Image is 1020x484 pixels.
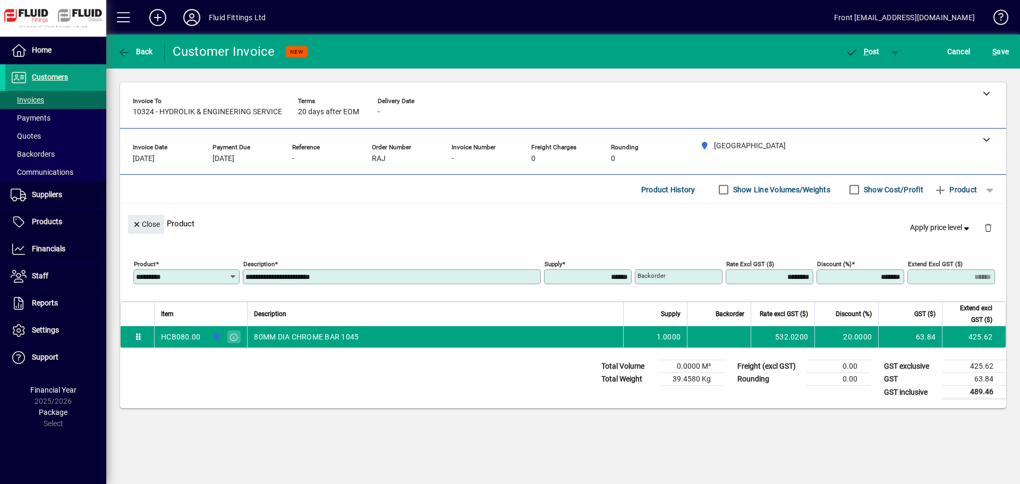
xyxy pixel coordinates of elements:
[934,181,977,198] span: Product
[906,218,976,237] button: Apply price level
[942,360,1006,373] td: 425.62
[11,168,73,176] span: Communications
[908,260,963,268] mat-label: Extend excl GST ($)
[378,108,380,116] span: -
[942,373,1006,386] td: 63.84
[840,42,885,61] button: Post
[5,91,106,109] a: Invoices
[243,260,275,268] mat-label: Description
[731,184,830,195] label: Show Line Volumes/Weights
[5,127,106,145] a: Quotes
[32,353,58,361] span: Support
[11,132,41,140] span: Quotes
[879,386,942,399] td: GST inclusive
[862,184,923,195] label: Show Cost/Profit
[32,271,48,280] span: Staff
[134,260,156,268] mat-label: Product
[596,373,660,386] td: Total Weight
[120,204,1006,243] div: Product
[879,373,942,386] td: GST
[949,302,992,326] span: Extend excl GST ($)
[929,180,982,199] button: Product
[133,108,282,116] span: 10324 - HYDROLIK & ENGINEERING SERVICE
[637,180,700,199] button: Product History
[864,47,869,56] span: P
[758,332,808,342] div: 532.0200
[878,326,942,347] td: 63.84
[173,43,275,60] div: Customer Invoice
[732,373,806,386] td: Rounding
[5,209,106,235] a: Products
[5,163,106,181] a: Communications
[161,308,174,320] span: Item
[806,373,870,386] td: 0.00
[947,43,971,60] span: Cancel
[452,155,454,163] span: -
[641,181,695,198] span: Product History
[32,73,68,81] span: Customers
[254,332,359,342] span: 80MM DIA CHROME BAR 1045
[975,223,1001,232] app-page-header-button: Delete
[726,260,774,268] mat-label: Rate excl GST ($)
[975,215,1001,240] button: Delete
[254,308,286,320] span: Description
[32,217,62,226] span: Products
[760,308,808,320] span: Rate excl GST ($)
[992,47,997,56] span: S
[32,244,65,253] span: Financials
[212,155,234,163] span: [DATE]
[985,2,1007,37] a: Knowledge Base
[32,46,52,54] span: Home
[32,190,62,199] span: Suppliers
[942,326,1006,347] td: 425.62
[290,48,303,55] span: NEW
[5,317,106,344] a: Settings
[372,155,386,163] span: RAJ
[637,272,666,279] mat-label: Backorder
[5,109,106,127] a: Payments
[11,150,55,158] span: Backorders
[125,219,167,228] app-page-header-button: Close
[11,114,50,122] span: Payments
[11,96,44,104] span: Invoices
[660,373,724,386] td: 39.4580 Kg
[992,43,1009,60] span: ave
[5,37,106,64] a: Home
[990,42,1011,61] button: Save
[117,47,153,56] span: Back
[175,8,209,27] button: Profile
[5,344,106,371] a: Support
[5,145,106,163] a: Backorders
[942,386,1006,399] td: 489.46
[115,42,156,61] button: Back
[814,326,878,347] td: 20.0000
[657,332,681,342] span: 1.0000
[133,155,155,163] span: [DATE]
[910,222,972,233] span: Apply price level
[660,360,724,373] td: 0.0000 M³
[132,216,160,233] span: Close
[128,215,164,234] button: Close
[836,308,872,320] span: Discount (%)
[292,155,294,163] span: -
[106,42,165,61] app-page-header-button: Back
[661,308,681,320] span: Supply
[611,155,615,163] span: 0
[531,155,535,163] span: 0
[817,260,852,268] mat-label: Discount (%)
[161,332,200,342] div: HCB080.00
[141,8,175,27] button: Add
[732,360,806,373] td: Freight (excl GST)
[596,360,660,373] td: Total Volume
[298,108,359,116] span: 20 days after EOM
[30,386,76,394] span: Financial Year
[879,360,942,373] td: GST exclusive
[209,9,266,26] div: Fluid Fittings Ltd
[210,331,222,343] span: AUCKLAND
[5,263,106,290] a: Staff
[5,290,106,317] a: Reports
[806,360,870,373] td: 0.00
[945,42,973,61] button: Cancel
[845,47,880,56] span: ost
[39,408,67,417] span: Package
